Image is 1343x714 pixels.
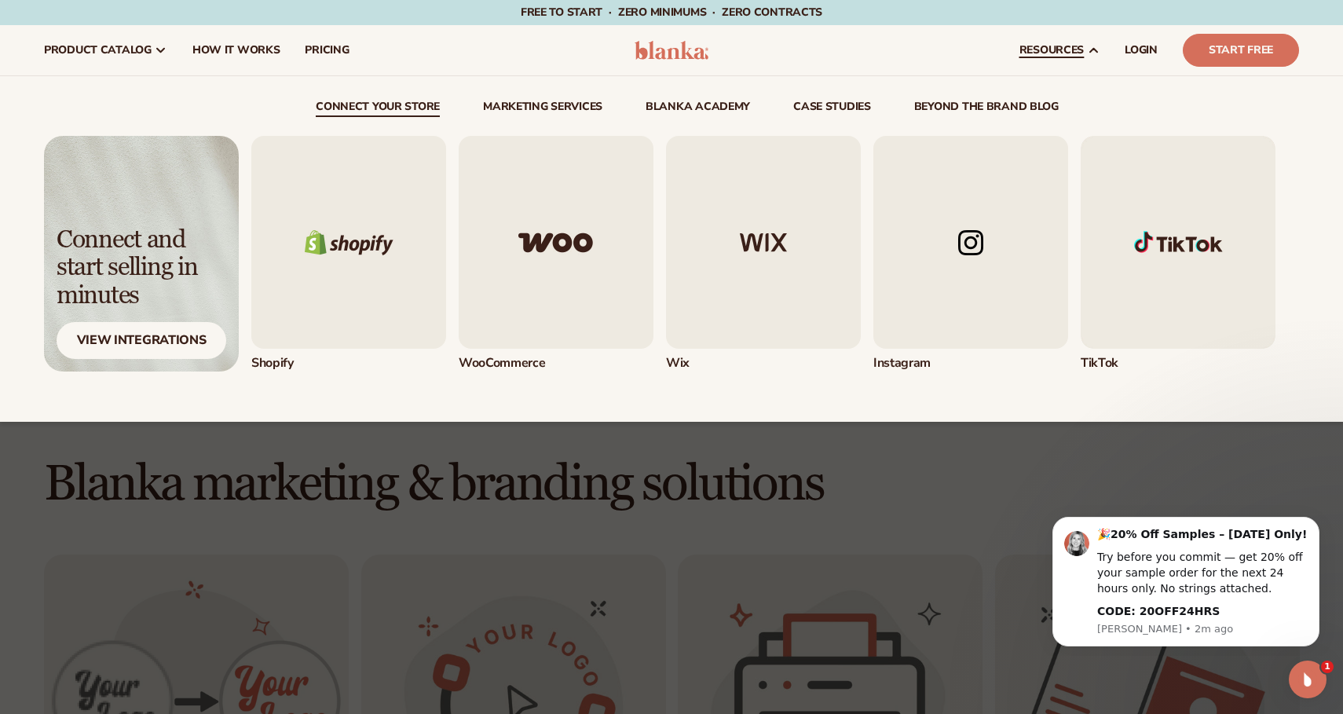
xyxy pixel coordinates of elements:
[44,136,239,372] a: Light background with shadow. Connect and start selling in minutes View Integrations
[646,101,750,117] a: Blanka Academy
[1081,136,1275,372] div: 5 / 5
[1289,661,1327,698] iframe: Intercom live chat
[251,136,446,349] img: Shopify logo.
[914,101,1059,117] a: beyond the brand blog
[793,101,871,117] a: case studies
[57,322,226,359] div: View Integrations
[873,355,1068,372] div: Instagram
[1019,44,1084,57] span: resources
[873,136,1068,372] div: 4 / 5
[251,136,446,372] div: 1 / 5
[666,136,861,372] div: 3 / 5
[873,136,1068,349] img: Instagram logo.
[459,136,653,372] a: Woo commerce logo. WooCommerce
[666,136,861,372] a: Wix logo. Wix
[180,25,293,75] a: How It Works
[31,25,180,75] a: product catalog
[521,5,822,20] span: Free to start · ZERO minimums · ZERO contracts
[459,355,653,372] div: WooCommerce
[1112,25,1170,75] a: LOGIN
[251,355,446,372] div: Shopify
[1125,44,1158,57] span: LOGIN
[1007,25,1112,75] a: resources
[635,41,709,60] img: logo
[44,136,239,372] img: Light background with shadow.
[44,44,152,57] span: product catalog
[251,136,446,372] a: Shopify logo. Shopify
[459,136,653,349] img: Woo commerce logo.
[1029,505,1343,656] iframe: Intercom notifications message
[1183,34,1299,67] a: Start Free
[192,44,280,57] span: How It Works
[292,25,361,75] a: pricing
[316,101,440,117] a: connect your store
[305,44,349,57] span: pricing
[459,136,653,372] div: 2 / 5
[1081,355,1275,372] div: TikTok
[873,136,1068,372] a: Instagram logo. Instagram
[666,136,861,349] img: Wix logo.
[1081,136,1275,349] img: Shopify Image 1
[1321,661,1334,673] span: 1
[57,226,226,309] div: Connect and start selling in minutes
[1081,136,1275,372] a: Shopify Image 1 TikTok
[483,101,602,117] a: Marketing services
[666,355,861,372] div: Wix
